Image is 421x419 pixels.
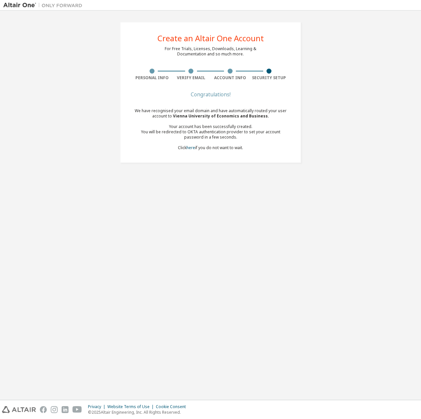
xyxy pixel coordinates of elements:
[210,75,250,81] div: Account Info
[132,92,289,96] div: Congratulations!
[250,75,289,81] div: Security Setup
[173,113,269,119] span: Vienna University of Economics and Business .
[132,129,289,140] div: You will be redirected to OKTA authentication provider to set your account password in a few seco...
[62,406,69,413] img: linkedin.svg
[2,406,36,413] img: altair_logo.svg
[3,2,86,9] img: Altair One
[186,145,195,150] a: here
[156,404,190,409] div: Cookie Consent
[132,108,289,150] div: We have recognised your email domain and have automatically routed your user account to Click if ...
[132,124,289,129] div: Your account has been successfully created.
[172,75,211,81] div: Verify Email
[88,404,107,409] div: Privacy
[51,406,58,413] img: instagram.svg
[132,75,172,81] div: Personal Info
[157,34,264,42] div: Create an Altair One Account
[40,406,47,413] img: facebook.svg
[88,409,190,415] p: © 2025 Altair Engineering, Inc. All Rights Reserved.
[72,406,82,413] img: youtube.svg
[107,404,156,409] div: Website Terms of Use
[165,46,256,57] div: For Free Trials, Licenses, Downloads, Learning & Documentation and so much more.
